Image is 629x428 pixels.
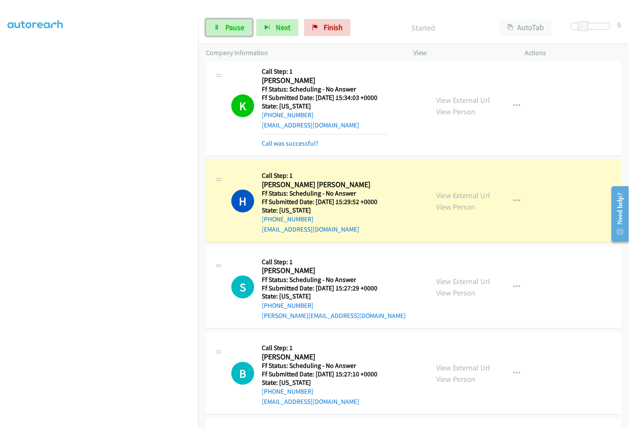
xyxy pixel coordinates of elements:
a: Pause [206,19,252,36]
a: View External Url [437,95,490,105]
div: 9 [618,19,621,30]
h2: [PERSON_NAME] [262,352,388,362]
h5: Call Step: 1 [262,344,388,352]
span: Finish [324,22,343,32]
h1: H [231,190,254,213]
h5: Ff Submitted Date: [DATE] 15:29:52 +0000 [262,198,388,206]
h5: Ff Status: Scheduling - No Answer [262,189,388,198]
a: [EMAIL_ADDRESS][DOMAIN_NAME] [262,121,359,129]
a: Finish [304,19,351,36]
h5: Ff Status: Scheduling - No Answer [262,85,388,94]
a: View Person [437,288,476,298]
h5: State: [US_STATE] [262,292,406,301]
p: Started [362,22,484,33]
p: View [414,48,510,58]
button: AutoTab [499,19,552,36]
h1: S [231,276,254,298]
h5: Ff Submitted Date: [DATE] 15:27:29 +0000 [262,284,406,293]
div: The call is yet to be attempted [231,362,254,385]
h5: Ff Status: Scheduling - No Answer [262,276,406,284]
a: Call was successful? [262,139,319,147]
h5: Ff Status: Scheduling - No Answer [262,362,388,370]
h2: [PERSON_NAME] [262,76,388,86]
a: [PERSON_NAME][EMAIL_ADDRESS][DOMAIN_NAME] [262,312,406,320]
a: View Person [437,202,476,212]
a: [EMAIL_ADDRESS][DOMAIN_NAME] [262,398,359,406]
h5: Call Step: 1 [262,67,388,76]
a: [PHONE_NUMBER] [262,301,313,309]
p: Company Information [206,48,399,58]
a: [PHONE_NUMBER] [262,387,313,395]
h5: State: [US_STATE] [262,102,388,110]
a: View External Url [437,363,490,373]
h1: B [231,362,254,385]
a: View External Url [437,191,490,200]
h1: K [231,94,254,117]
a: View External Url [437,276,490,286]
iframe: Resource Center [605,180,629,248]
h5: Ff Submitted Date: [DATE] 15:27:10 +0000 [262,370,388,378]
h2: [PERSON_NAME] [PERSON_NAME] [262,180,388,190]
h5: State: [US_STATE] [262,378,388,387]
p: Actions [525,48,621,58]
h5: Ff Submitted Date: [DATE] 15:34:03 +0000 [262,94,388,102]
button: Next [256,19,299,36]
div: The call is yet to be attempted [231,276,254,298]
a: [EMAIL_ADDRESS][DOMAIN_NAME] [262,225,359,233]
iframe: Dialpad [8,25,198,427]
h5: State: [US_STATE] [262,206,388,215]
a: View Person [437,374,476,384]
span: Pause [225,22,244,32]
h2: [PERSON_NAME] [262,266,388,276]
a: [PHONE_NUMBER] [262,215,313,223]
h5: Call Step: 1 [262,258,406,266]
a: [PHONE_NUMBER] [262,111,313,119]
h5: Call Step: 1 [262,171,388,180]
span: Next [276,22,291,32]
a: View Person [437,107,476,116]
